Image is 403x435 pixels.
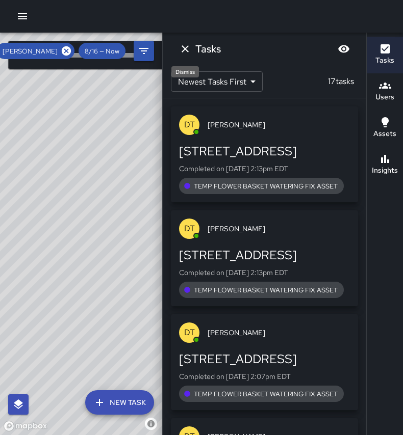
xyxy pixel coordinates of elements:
button: Users [367,73,403,110]
span: [PERSON_NAME] [208,224,350,234]
button: DT[PERSON_NAME][STREET_ADDRESS]Completed on [DATE] 2:13pm EDTTEMP FLOWER BASKET WATERING FIX ASSET [171,210,358,306]
span: TEMP FLOWER BASKET WATERING FIX ASSET [188,286,344,294]
h6: Tasks [195,41,221,57]
h6: Assets [373,128,396,140]
p: DT [184,223,195,235]
div: [STREET_ADDRESS] [179,247,350,263]
button: Blur [334,39,354,59]
button: New Task [85,390,154,415]
div: [STREET_ADDRESS] [179,351,350,367]
button: Tasks [367,37,403,73]
button: Filters [134,41,154,61]
p: Completed on [DATE] 2:13pm EDT [179,267,350,278]
h6: Insights [372,165,398,176]
button: Insights [367,147,403,183]
button: Dismiss [175,39,195,59]
h6: Tasks [375,55,394,66]
span: TEMP FLOWER BASKET WATERING FIX ASSET [188,182,344,191]
p: DT [184,119,195,131]
span: [PERSON_NAME] [208,328,350,338]
div: [STREET_ADDRESS] [179,143,350,159]
button: Assets [367,110,403,147]
div: Dismiss [171,66,199,77]
span: 8/16 — Now [79,47,125,56]
button: DT[PERSON_NAME][STREET_ADDRESS]Completed on [DATE] 2:07pm EDTTEMP FLOWER BASKET WATERING FIX ASSET [171,314,358,410]
span: [PERSON_NAME] [208,120,350,130]
button: DT[PERSON_NAME][STREET_ADDRESS]Completed on [DATE] 2:13pm EDTTEMP FLOWER BASKET WATERING FIX ASSET [171,106,358,202]
h6: Users [375,92,394,103]
p: 17 tasks [324,75,358,88]
div: Newest Tasks First [171,71,263,92]
p: Completed on [DATE] 2:13pm EDT [179,164,350,174]
p: Completed on [DATE] 2:07pm EDT [179,371,350,382]
span: TEMP FLOWER BASKET WATERING FIX ASSET [188,390,344,398]
p: DT [184,327,195,339]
